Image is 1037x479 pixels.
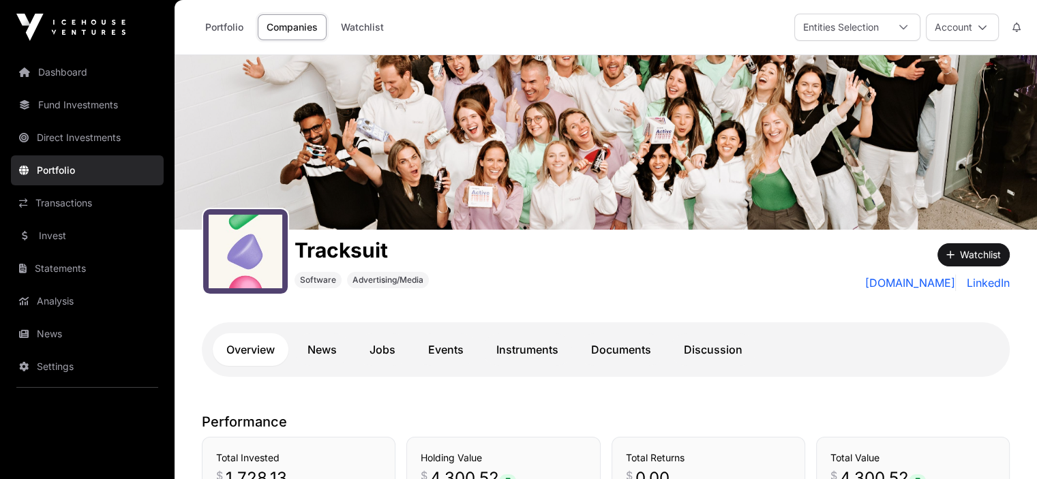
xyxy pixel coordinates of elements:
[937,243,1010,266] button: Watchlist
[969,414,1037,479] iframe: Chat Widget
[209,215,282,288] img: gotracksuit_logo.jpeg
[483,333,572,366] a: Instruments
[830,451,995,465] h3: Total Value
[11,352,164,382] a: Settings
[11,221,164,251] a: Invest
[213,333,999,366] nav: Tabs
[11,123,164,153] a: Direct Investments
[202,412,1010,431] p: Performance
[670,333,756,366] a: Discussion
[196,14,252,40] a: Portfolio
[11,188,164,218] a: Transactions
[213,333,288,366] a: Overview
[16,14,125,41] img: Icehouse Ventures Logo
[11,155,164,185] a: Portfolio
[421,451,586,465] h3: Holding Value
[352,275,423,285] span: Advertising/Media
[11,253,164,283] a: Statements
[258,14,327,40] a: Companies
[295,238,429,262] h1: Tracksuit
[175,55,1037,230] img: Tracksuit
[626,451,791,465] h3: Total Returns
[11,57,164,87] a: Dashboard
[795,14,887,40] div: Entities Selection
[577,333,665,366] a: Documents
[11,90,164,120] a: Fund Investments
[300,275,336,285] span: Software
[961,275,1010,291] a: LinkedIn
[216,451,381,465] h3: Total Invested
[332,14,393,40] a: Watchlist
[11,319,164,349] a: News
[415,333,477,366] a: Events
[926,14,999,41] button: Account
[356,333,409,366] a: Jobs
[865,275,956,291] a: [DOMAIN_NAME]
[294,333,350,366] a: News
[11,286,164,316] a: Analysis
